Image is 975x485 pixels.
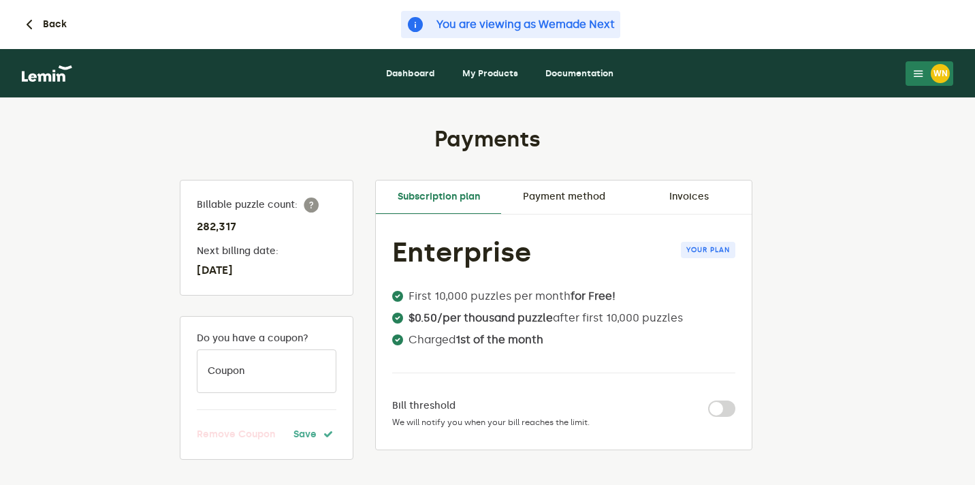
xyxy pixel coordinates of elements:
span: You are viewing as Wemade Next [436,16,615,33]
a: Subscription plan [376,181,501,215]
button: Save [293,426,336,443]
div: WN [931,64,950,83]
button: WN [906,61,953,86]
button: Back [21,16,67,33]
label: Coupon [208,366,244,377]
span: Your plan [681,242,735,258]
a: Dashboard [375,63,446,84]
h3: [DATE] [197,262,336,279]
a: Payment method [501,181,626,213]
img: logo [22,65,72,82]
b: for Free! [571,290,616,302]
a: Documentation [534,63,624,84]
li: after first 10,000 puzzles [392,313,683,324]
h3: 282,317 [197,219,336,235]
li: First 10,000 puzzles per month [392,291,683,302]
a: My Products [451,63,529,84]
input: Coupon [197,349,336,393]
li: Charged [392,334,683,345]
button: Remove Coupon [197,426,275,443]
h1: Payments [180,125,795,153]
span: We will notify you when your bill reaches the limit. [392,417,590,428]
label: Billable puzzle count: [197,197,336,213]
b: $0.50/per thousand puzzle [409,311,553,324]
label: Do you have a coupon? [197,333,336,344]
h1: Enterprise [392,242,531,264]
a: Invoices [626,181,752,213]
b: 1st of the month [455,333,543,346]
label: Next billing date: [197,246,336,257]
label: Bill threshold [392,401,455,411]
